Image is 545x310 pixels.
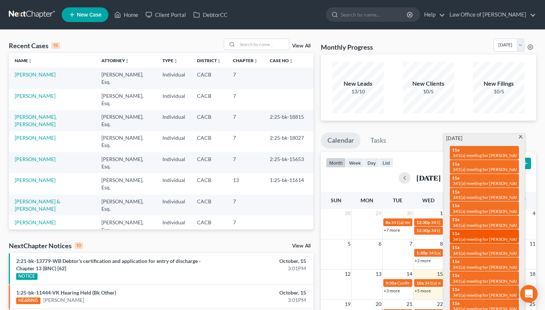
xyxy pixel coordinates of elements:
a: Nameunfold_more [15,58,32,63]
span: 12:30p [416,228,430,233]
td: [PERSON_NAME], Esq. [96,131,157,152]
span: 341(a) meeting for [PERSON_NAME] [453,222,524,228]
span: 341(a) meeting for [PERSON_NAME] [453,153,524,158]
button: week [346,158,364,168]
span: 11 [529,239,536,248]
a: View All [292,243,311,249]
span: 20 [375,300,382,309]
span: 341(a) meeting for [PERSON_NAME] [453,167,524,172]
td: Individual [157,195,191,215]
span: 13 [375,270,382,278]
div: October, 15 [214,289,306,296]
span: 15 [436,270,444,278]
div: HEARING [16,297,40,304]
a: [PERSON_NAME], [PERSON_NAME] [15,114,57,127]
td: 7 [227,89,264,110]
span: 341(a) meeting for [PERSON_NAME] [453,236,524,242]
span: 11a [452,203,459,208]
a: Help [420,8,445,21]
td: Individual [157,152,191,173]
td: Individual [157,215,191,236]
td: [PERSON_NAME], Esq. [96,89,157,110]
a: DebtorCC [190,8,231,21]
a: +7 more [384,227,400,233]
span: 11a [452,231,459,236]
span: 11a [452,245,459,250]
td: CACB [191,68,227,89]
td: 2:25-bk-15653 [264,152,313,173]
span: Tue [393,197,402,203]
a: [PERSON_NAME] [15,156,55,162]
div: Recent Cases [9,41,60,50]
td: CACB [191,195,227,215]
a: Chapterunfold_more [233,58,258,63]
span: 5 [347,239,351,248]
a: Home [111,8,142,21]
span: 341(a) meeting for [PERSON_NAME] [453,264,524,270]
a: [PERSON_NAME] [15,93,55,99]
span: 341(a) meeting for [PERSON_NAME] [453,292,524,298]
div: October, 15 [214,257,306,265]
span: 18 [529,270,536,278]
button: day [364,158,379,168]
span: 341(a) meeting for [PERSON_NAME] [391,220,462,225]
a: 1:25-bk-11444-VK Hearing Held (Bk Other) [16,289,116,296]
a: Typeunfold_more [162,58,178,63]
a: View All [292,43,311,49]
td: 7 [227,110,264,131]
div: New Leads [332,79,384,88]
a: [PERSON_NAME] [15,177,55,183]
a: Attorneyunfold_more [101,58,129,63]
div: 13/10 [332,88,384,95]
span: 12 [344,270,351,278]
td: [PERSON_NAME], Esq. [96,173,157,194]
span: 19 [344,300,351,309]
td: CACB [191,215,227,236]
td: 7 [227,195,264,215]
div: 10 [75,242,83,249]
td: [PERSON_NAME], Esq. [96,195,157,215]
a: +2 more [415,258,431,263]
i: unfold_more [217,59,221,63]
span: 4 [532,209,536,218]
span: 6 [378,239,382,248]
td: [PERSON_NAME], Esq. [96,215,157,236]
span: 29 [375,209,382,218]
span: 341(a) Meeting for [PERSON_NAME] [431,220,502,225]
span: 1:30p [416,250,428,256]
td: 1:25-bk-11614 [264,173,313,194]
span: Wed [422,197,434,203]
a: [PERSON_NAME] [15,71,55,78]
i: unfold_more [28,59,32,63]
a: Calendar [321,132,361,149]
a: +3 more [384,288,400,293]
div: New Filings [473,79,524,88]
span: 11a [452,259,459,264]
span: 341(a) meeting for [PERSON_NAME] [453,278,524,284]
span: 25 [529,300,536,309]
span: 28 [344,209,351,218]
i: unfold_more [254,59,258,63]
span: 11a [452,189,459,195]
h3: Monthly Progress [321,43,373,51]
td: 7 [227,68,264,89]
input: Search by name... [341,8,408,21]
div: NOTICE [16,273,37,280]
div: 3:01PM [214,296,306,304]
td: CACB [191,89,227,110]
a: Law Office of [PERSON_NAME] [446,8,536,21]
a: Tasks [364,132,393,149]
a: Case Nounfold_more [270,58,293,63]
span: 1 [439,209,444,218]
td: Individual [157,173,191,194]
a: 2:21-bk-13779-WB Debtor's certification and application for entry of discharge - Chapter 13 (BNC)... [16,258,201,271]
td: 7 [227,131,264,152]
td: CACB [191,173,227,194]
span: 341(a) meeting for [PERSON_NAME] [453,209,524,214]
td: 2:25-bk-18815 [264,110,313,131]
a: [PERSON_NAME] [15,135,55,141]
span: 11a [452,161,459,167]
i: unfold_more [125,59,129,63]
div: NextChapter Notices [9,241,83,250]
td: CACB [191,152,227,173]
